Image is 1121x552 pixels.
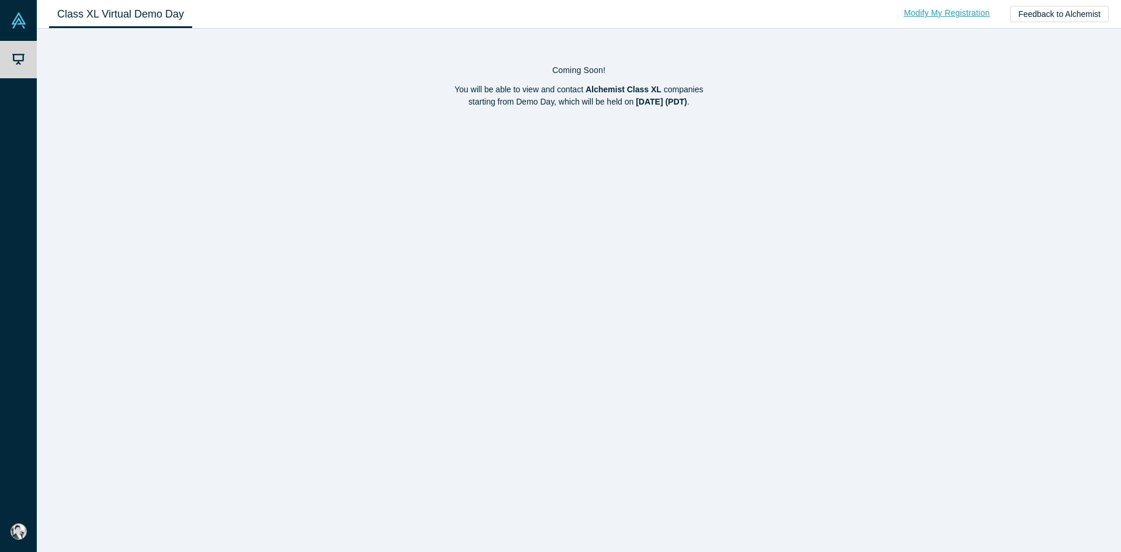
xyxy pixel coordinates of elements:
[892,3,1002,23] a: Modify My Registration
[636,97,687,106] strong: [DATE] (PDT)
[11,523,27,540] img: Michael Zhang's Account
[11,12,27,29] img: Alchemist Vault Logo
[49,1,192,28] a: Class XL Virtual Demo Day
[1010,6,1109,22] button: Feedback to Alchemist
[49,65,1109,75] h4: Coming Soon!
[49,84,1109,108] p: You will be able to view and contact companies starting from Demo Day, which will be held on .
[586,85,662,94] strong: Alchemist Class XL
